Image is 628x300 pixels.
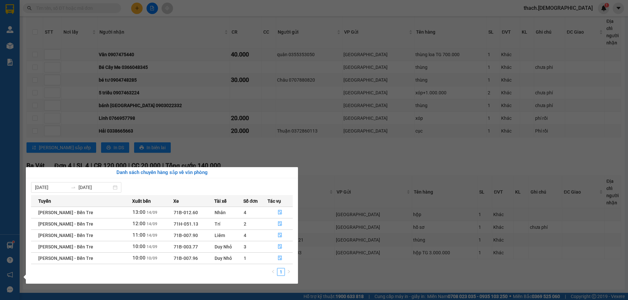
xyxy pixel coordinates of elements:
[285,268,293,276] button: right
[215,232,243,239] div: Liêm
[5,41,59,49] div: 20.000
[174,233,198,238] span: 71B-007.90
[277,268,285,276] li: 1
[269,268,277,276] button: left
[174,256,198,261] span: 71B-007.96
[147,245,157,249] span: 14/09
[214,197,227,205] span: Tài xế
[71,185,76,190] span: swap-right
[62,6,129,20] div: [GEOGRAPHIC_DATA]
[244,244,246,249] span: 3
[132,232,146,238] span: 11:00
[268,242,293,252] button: file-done
[174,244,198,249] span: 71B-003.77
[173,197,179,205] span: Xe
[244,256,246,261] span: 1
[31,169,293,177] div: Danh sách chuyến hàng sắp về văn phòng
[271,270,275,274] span: left
[6,6,58,13] div: Ba Vát
[278,210,282,215] span: file-done
[132,221,146,227] span: 12:00
[287,270,291,274] span: right
[243,197,258,205] span: Số đơn
[215,220,243,228] div: Trí
[62,6,78,12] span: Nhận:
[132,209,146,215] span: 13:00
[5,42,15,49] span: CR :
[6,6,16,13] span: Gửi:
[132,197,151,205] span: Xuất bến
[244,210,246,215] span: 4
[38,256,93,261] span: [PERSON_NAME] - Bến Tre
[132,244,146,249] span: 10:00
[174,210,198,215] span: 71B-012.60
[62,20,129,28] div: thắng
[38,244,93,249] span: [PERSON_NAME] - Bến Tre
[269,268,277,276] li: Previous Page
[38,233,93,238] span: [PERSON_NAME] - Bến Tre
[268,197,281,205] span: Tác vụ
[35,184,68,191] input: Từ ngày
[132,255,146,261] span: 10:00
[38,221,93,227] span: [PERSON_NAME] - Bến Tre
[278,221,282,227] span: file-done
[147,210,157,215] span: 14/09
[38,197,51,205] span: Tuyến
[268,219,293,229] button: file-done
[215,209,243,216] div: Nhân
[268,253,293,263] button: file-done
[62,28,129,37] div: 0938735708
[244,221,246,227] span: 2
[244,233,246,238] span: 4
[278,256,282,261] span: file-done
[147,222,157,226] span: 14/09
[268,230,293,241] button: file-done
[215,243,243,250] div: Duy Nhỏ
[278,244,282,249] span: file-done
[78,184,112,191] input: Đến ngày
[147,256,157,261] span: 10/09
[278,233,282,238] span: file-done
[71,185,76,190] span: to
[268,207,293,218] button: file-done
[147,233,157,238] span: 14/09
[38,210,93,215] span: [PERSON_NAME] - Bến Tre
[277,268,285,276] a: 1
[215,255,243,262] div: Duy Nhỏ
[285,268,293,276] li: Next Page
[174,221,198,227] span: 71H-051.13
